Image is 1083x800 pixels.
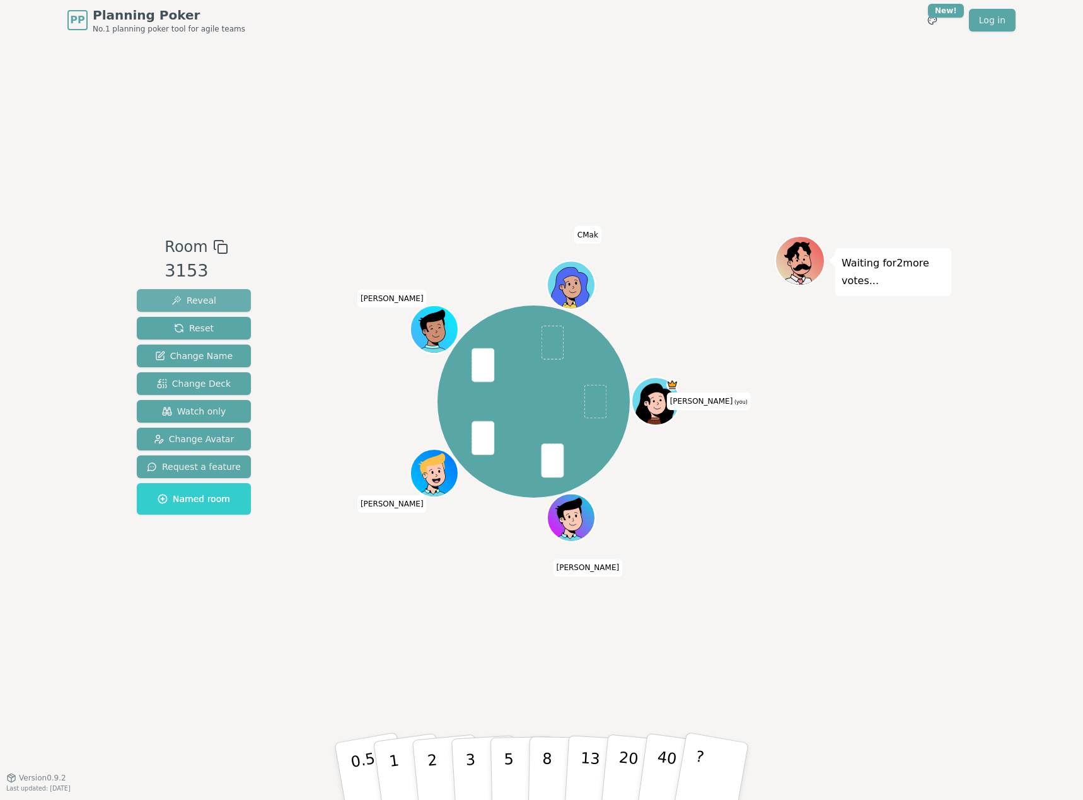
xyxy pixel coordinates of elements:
span: (you) [733,399,748,405]
span: Version 0.9.2 [19,773,66,783]
button: New! [921,9,944,31]
span: Change Deck [157,377,231,390]
span: Room [165,236,207,258]
span: Last updated: [DATE] [6,785,71,792]
button: Version0.9.2 [6,773,66,783]
span: Planning Poker [93,6,245,24]
span: No.1 planning poker tool for agile teams [93,24,245,34]
span: Change Name [155,350,233,362]
p: Waiting for 2 more votes... [842,254,945,290]
span: Click to change your name [667,392,751,410]
span: Click to change your name [357,496,427,513]
span: Change Avatar [154,433,235,445]
button: Reveal [137,289,251,312]
div: 3153 [165,258,228,284]
span: Reset [174,322,214,334]
span: Cristina is the host [666,379,678,391]
div: New! [928,4,964,18]
span: Click to change your name [574,226,601,244]
button: Watch only [137,400,251,423]
button: Named room [137,483,251,515]
span: Click to change your name [553,559,622,577]
span: Reveal [171,294,216,307]
span: Click to change your name [357,290,427,307]
span: Request a feature [147,460,241,473]
span: Named room [158,493,230,505]
button: Request a feature [137,455,251,478]
button: Change Name [137,345,251,367]
a: PPPlanning PokerNo.1 planning poker tool for agile teams [67,6,245,34]
span: Watch only [162,405,226,418]
button: Reset [137,317,251,340]
button: Change Avatar [137,428,251,450]
button: Change Deck [137,372,251,395]
span: PP [70,13,84,28]
a: Log in [969,9,1016,31]
button: Click to change your avatar [634,379,679,424]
